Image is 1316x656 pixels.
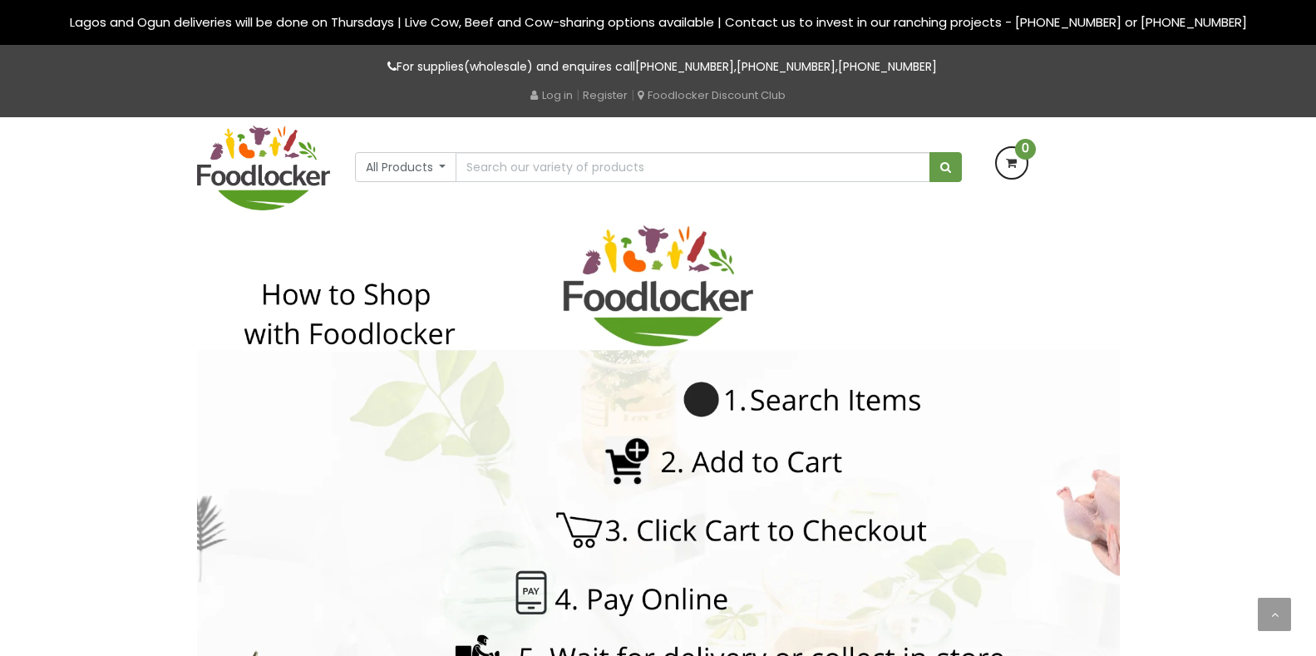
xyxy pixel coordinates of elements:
img: FoodLocker [197,126,330,210]
a: [PHONE_NUMBER] [838,58,937,75]
span: | [631,86,634,103]
a: [PHONE_NUMBER] [635,58,734,75]
a: Log in [530,87,573,103]
span: Lagos and Ogun deliveries will be done on Thursdays | Live Cow, Beef and Cow-sharing options avai... [70,13,1247,31]
span: 0 [1015,139,1036,160]
p: For supplies(wholesale) and enquires call , , [197,57,1120,76]
a: Register [583,87,628,103]
a: Foodlocker Discount Club [638,87,786,103]
a: [PHONE_NUMBER] [737,58,835,75]
button: All Products [355,152,457,182]
span: | [576,86,579,103]
input: Search our variety of products [456,152,929,182]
